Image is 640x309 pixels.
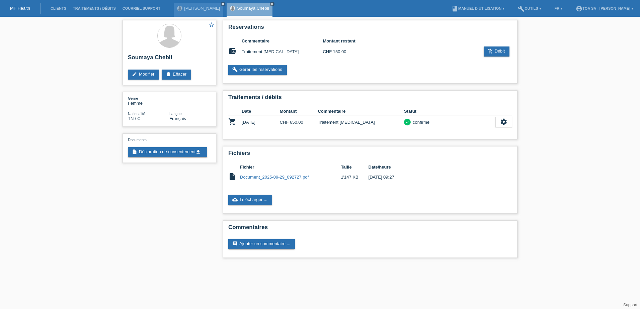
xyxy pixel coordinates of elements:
[280,115,318,129] td: CHF 650.00
[448,6,508,10] a: bookManuel d’utilisation ▾
[237,6,269,11] a: Soumaya Chebli
[169,112,182,116] span: Langue
[70,6,119,10] a: Traitements / débits
[228,65,287,75] a: buildGérer les réservations
[228,195,272,205] a: cloud_uploadTélécharger ...
[551,6,566,10] a: FR ▾
[242,115,280,129] td: [DATE]
[228,224,512,234] h2: Commentaires
[242,45,323,58] td: Traitement [MEDICAL_DATA]
[228,94,512,104] h2: Traitements / débits
[488,48,493,54] i: add_shopping_cart
[169,116,186,121] span: Français
[270,2,274,6] a: close
[195,149,201,154] i: get_app
[232,197,238,202] i: cloud_upload
[119,6,164,10] a: Courriel Support
[514,6,544,10] a: buildOutils ▾
[209,22,215,28] i: star_border
[576,5,582,12] i: account_circle
[128,138,147,142] span: Documents
[369,171,423,183] td: [DATE] 09:27
[128,116,141,121] span: Tunisie / C / 07.12.2012
[47,6,70,10] a: Clients
[228,118,236,126] i: POSP00028042
[369,163,423,171] th: Date/heure
[500,118,507,125] i: settings
[221,2,225,6] i: close
[128,54,211,64] h2: Soumaya Chebli
[323,45,363,58] td: CHF 150.00
[184,6,220,11] a: [PERSON_NAME]
[128,112,145,116] span: Nationalité
[232,67,238,72] i: build
[572,6,637,10] a: account_circleTOA SA - [PERSON_NAME] ▾
[323,37,363,45] th: Montant restant
[452,5,458,12] i: book
[411,119,429,126] div: confirmé
[280,107,318,115] th: Montant
[221,2,225,6] a: close
[341,171,368,183] td: 1'147 KB
[228,239,295,249] a: commentAjouter un commentaire ...
[242,37,323,45] th: Commentaire
[132,72,137,77] i: edit
[132,149,137,154] i: description
[623,303,637,307] a: Support
[228,150,512,160] h2: Fichiers
[242,107,280,115] th: Date
[228,24,512,34] h2: Réservations
[128,147,207,157] a: descriptionDéclaration de consentementget_app
[232,241,238,246] i: comment
[10,6,30,11] a: MF Health
[405,119,410,124] i: check
[166,72,171,77] i: delete
[240,163,341,171] th: Fichier
[318,115,404,129] td: Traitement [MEDICAL_DATA]
[228,47,236,55] i: account_balance_wallet
[128,96,138,100] span: Genre
[209,22,215,29] a: star_border
[518,5,525,12] i: build
[128,96,169,106] div: Femme
[318,107,404,115] th: Commentaire
[228,173,236,181] i: insert_drive_file
[128,70,159,80] a: editModifier
[404,107,495,115] th: Statut
[484,46,509,57] a: add_shopping_cartDébit
[240,175,309,180] a: Document_2025-09-29_092727.pdf
[341,163,368,171] th: Taille
[162,70,191,80] a: deleteEffacer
